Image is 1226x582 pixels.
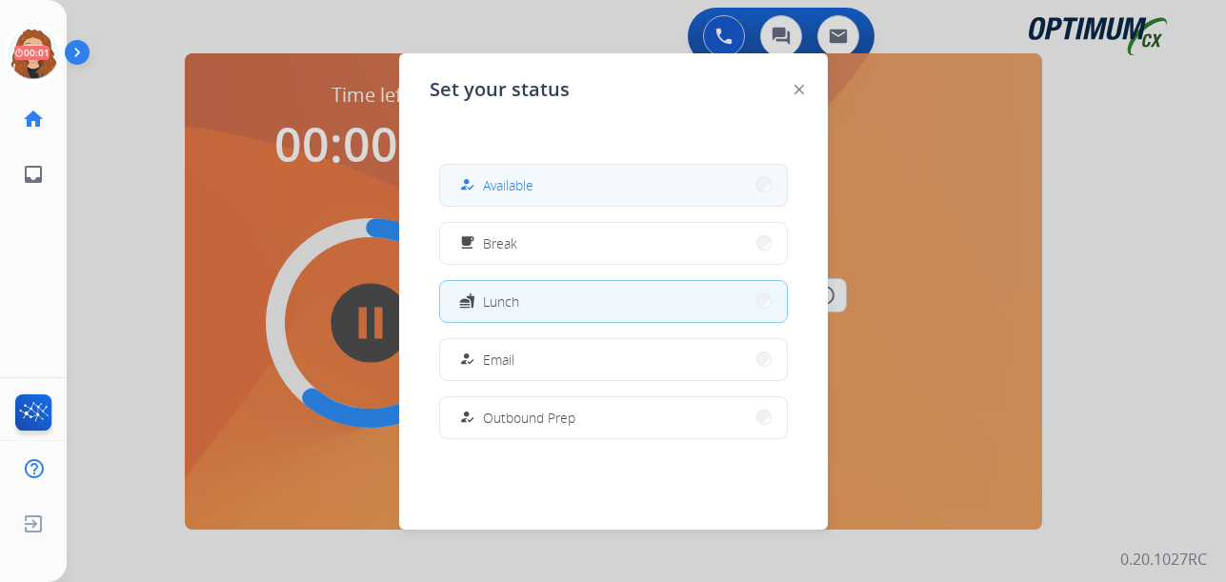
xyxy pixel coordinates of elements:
mat-icon: fastfood [458,293,474,310]
span: Break [483,233,517,253]
button: Lunch [440,281,787,322]
mat-icon: how_to_reg [458,410,474,426]
button: Break [440,223,787,264]
mat-icon: how_to_reg [458,351,474,368]
button: Outbound Prep [440,397,787,438]
span: Lunch [483,291,519,311]
button: Email [440,339,787,380]
mat-icon: how_to_reg [458,177,474,193]
span: Outbound Prep [483,408,575,428]
span: Set your status [430,76,570,103]
img: close-button [794,85,804,94]
mat-icon: free_breakfast [458,235,474,251]
span: Available [483,175,533,195]
span: Email [483,350,514,370]
mat-icon: inbox [22,163,45,186]
mat-icon: home [22,108,45,130]
button: Available [440,165,787,206]
p: 0.20.1027RC [1120,548,1207,571]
